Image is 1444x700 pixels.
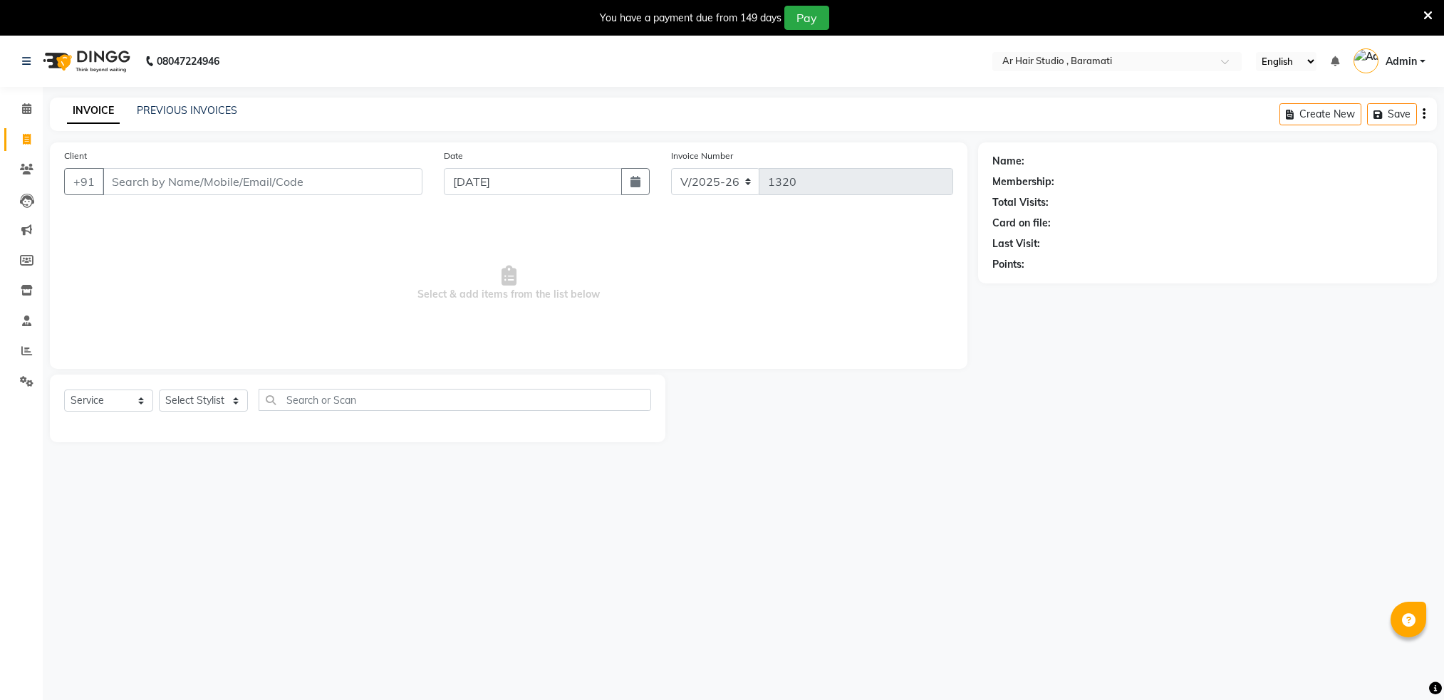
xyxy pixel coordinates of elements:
a: INVOICE [67,98,120,124]
label: Client [64,150,87,162]
label: Invoice Number [671,150,733,162]
a: PREVIOUS INVOICES [137,104,237,117]
button: Create New [1279,103,1361,125]
input: Search by Name/Mobile/Email/Code [103,168,422,195]
div: Card on file: [992,216,1051,231]
img: logo [36,41,134,81]
div: You have a payment due from 149 days [600,11,781,26]
b: 08047224946 [157,41,219,81]
div: Last Visit: [992,236,1040,251]
img: Admin [1354,48,1378,73]
div: Points: [992,257,1024,272]
label: Date [444,150,463,162]
div: Membership: [992,174,1054,189]
button: Pay [784,6,829,30]
span: Admin [1386,54,1417,69]
input: Search or Scan [259,389,651,411]
button: Save [1367,103,1417,125]
div: Name: [992,154,1024,169]
div: Total Visits: [992,195,1049,210]
button: +91 [64,168,104,195]
span: Select & add items from the list below [64,212,953,355]
iframe: chat widget [1384,643,1430,686]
